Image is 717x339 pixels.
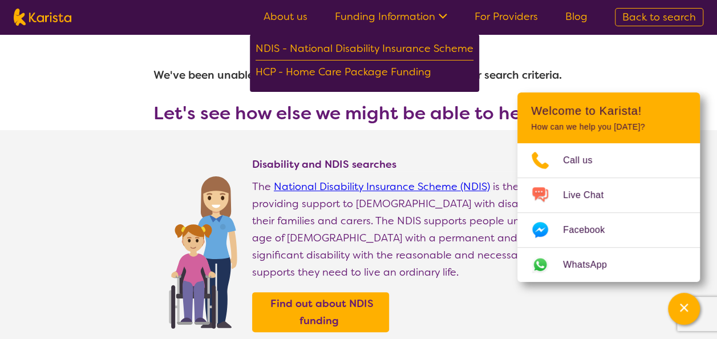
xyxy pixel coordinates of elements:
[531,104,686,118] h2: Welcome to Karista!
[563,221,618,239] span: Facebook
[335,10,447,23] a: Funding Information
[563,187,617,204] span: Live Chat
[256,63,473,83] div: HCP - Home Care Package Funding
[252,178,564,281] p: The is the way of providing support to [DEMOGRAPHIC_DATA] with disability, their families and car...
[264,10,307,23] a: About us
[565,10,588,23] a: Blog
[517,92,700,282] div: Channel Menu
[270,297,374,328] b: Find out about NDIS funding
[517,143,700,282] ul: Choose channel
[531,122,686,132] p: How can we help you [DATE]?
[622,10,696,24] span: Back to search
[475,10,538,23] a: For Providers
[256,40,473,60] div: NDIS - National Disability Insurance Scheme
[14,9,71,26] img: Karista logo
[563,152,606,169] span: Call us
[255,295,386,329] a: Find out about NDIS funding
[517,248,700,282] a: Web link opens in a new tab.
[615,8,703,26] a: Back to search
[563,256,621,273] span: WhatsApp
[153,103,564,123] h3: Let's see how else we might be able to help!
[274,180,490,193] a: National Disability Insurance Scheme (NDIS)
[252,158,564,171] h4: Disability and NDIS searches
[153,62,564,89] h1: We've been unable to find services or providers matching your search criteria.
[165,169,241,329] img: Find NDIS and Disability services and providers
[668,293,700,325] button: Channel Menu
